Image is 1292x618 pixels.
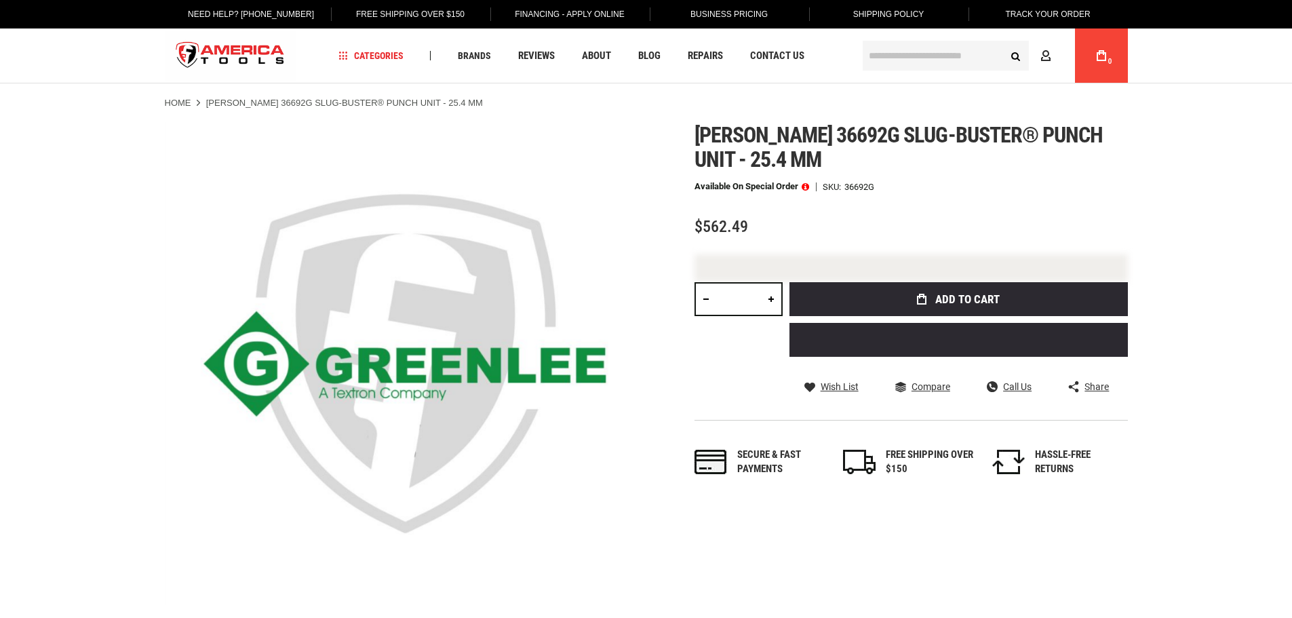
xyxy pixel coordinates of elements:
[843,450,876,474] img: shipping
[338,51,404,60] span: Categories
[823,182,844,191] strong: SKU
[912,382,950,391] span: Compare
[165,31,296,81] img: America Tools
[582,51,611,61] span: About
[458,51,491,60] span: Brands
[632,47,667,65] a: Blog
[694,450,727,474] img: payments
[789,282,1128,316] button: Add to Cart
[935,294,1000,305] span: Add to Cart
[821,382,859,391] span: Wish List
[895,381,950,393] a: Compare
[694,122,1103,172] span: [PERSON_NAME] 36692g slug-buster® punch unit - 25.4 mm
[576,47,617,65] a: About
[512,47,561,65] a: Reviews
[694,217,748,236] span: $562.49
[886,448,974,477] div: FREE SHIPPING OVER $150
[1035,448,1123,477] div: HASSLE-FREE RETURNS
[1084,382,1109,391] span: Share
[165,123,646,604] img: GREENLEE 36692G SLUG-BUSTER® PUNCH UNIT - 25.4 MM
[165,97,191,109] a: Home
[682,47,729,65] a: Repairs
[987,381,1032,393] a: Call Us
[844,182,874,191] div: 36692G
[744,47,810,65] a: Contact Us
[165,31,296,81] a: store logo
[638,51,661,61] span: Blog
[737,448,825,477] div: Secure & fast payments
[804,381,859,393] a: Wish List
[1108,58,1112,65] span: 0
[992,450,1025,474] img: returns
[1003,43,1029,69] button: Search
[853,9,924,19] span: Shipping Policy
[750,51,804,61] span: Contact Us
[206,98,483,108] strong: [PERSON_NAME] 36692G SLUG-BUSTER® PUNCH UNIT - 25.4 MM
[694,182,809,191] p: Available on Special Order
[452,47,497,65] a: Brands
[518,51,555,61] span: Reviews
[1089,28,1114,83] a: 0
[332,47,410,65] a: Categories
[688,51,723,61] span: Repairs
[1003,382,1032,391] span: Call Us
